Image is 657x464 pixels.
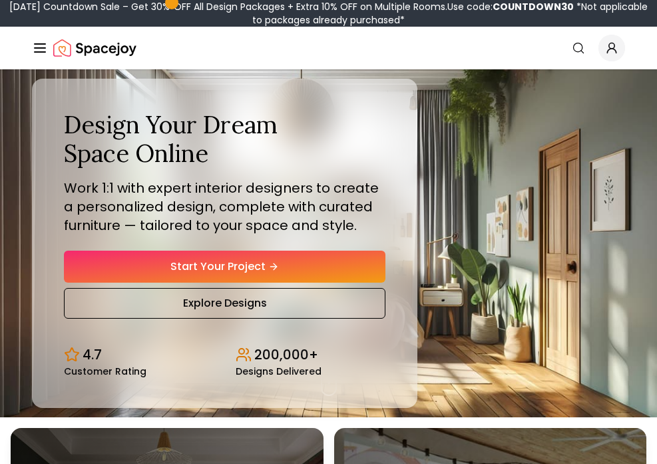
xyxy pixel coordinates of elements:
small: Designs Delivered [236,367,322,376]
h1: Design Your Dream Space Online [64,111,385,168]
p: Work 1:1 with expert interior designers to create a personalized design, complete with curated fu... [64,179,385,235]
img: Spacejoy Logo [53,35,136,61]
a: Start Your Project [64,251,385,283]
p: 4.7 [83,345,102,364]
div: Design stats [64,335,385,376]
a: Spacejoy [53,35,136,61]
nav: Global [32,27,625,69]
a: Explore Designs [64,288,385,319]
p: 200,000+ [254,345,318,364]
small: Customer Rating [64,367,146,376]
